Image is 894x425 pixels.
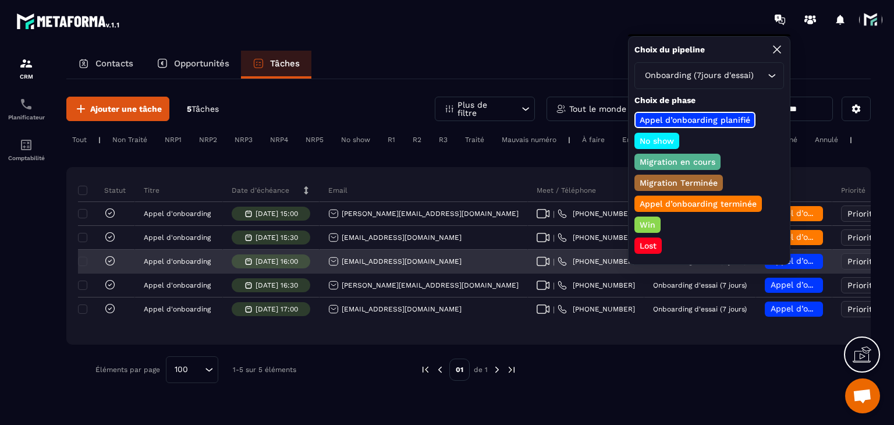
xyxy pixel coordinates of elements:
[107,133,153,147] div: Non Traité
[638,114,752,126] p: Appel d’onboarding planifié
[638,177,719,189] p: Migration Terminée
[553,233,555,242] span: |
[771,304,881,313] span: Appel d’onboarding planifié
[241,51,311,79] a: Tâches
[3,73,49,80] p: CRM
[558,281,635,290] a: [PHONE_NUMBER]
[144,233,211,242] p: Appel d'onboarding
[457,101,509,117] p: Plus de filtre
[19,56,33,70] img: formation
[300,133,329,147] div: NRP5
[634,95,784,106] p: Choix de phase
[537,186,596,195] p: Meet / Téléphone
[558,257,635,266] a: [PHONE_NUMBER]
[771,280,881,289] span: Appel d’onboarding planifié
[145,51,241,79] a: Opportunités
[81,186,126,195] p: Statut
[634,44,705,55] p: Choix du pipeline
[174,58,229,69] p: Opportunités
[847,281,877,290] span: Priorité
[193,133,223,147] div: NRP2
[16,10,121,31] img: logo
[98,136,101,144] p: |
[264,133,294,147] div: NRP4
[159,133,187,147] div: NRP1
[616,133,661,147] div: En retard
[576,133,611,147] div: À faire
[66,51,145,79] a: Contacts
[256,210,298,218] p: [DATE] 15:00
[638,156,717,168] p: Migration en cours
[638,135,676,147] p: No show
[144,186,159,195] p: Titre
[496,133,562,147] div: Mauvais numéro
[335,133,376,147] div: No show
[553,257,555,266] span: |
[144,210,211,218] p: Appel d'onboarding
[270,58,300,69] p: Tâches
[553,305,555,314] span: |
[144,257,211,265] p: Appel d'onboarding
[144,305,211,313] p: Appel d'onboarding
[191,104,219,114] span: Tâches
[506,364,517,375] img: next
[232,186,289,195] p: Date d’échéance
[474,365,488,374] p: de 1
[638,198,758,210] p: Appel d’onboarding terminée
[558,304,635,314] a: [PHONE_NUMBER]
[847,209,877,218] span: Priorité
[653,305,747,313] p: Onboarding d'essai (7 jours)
[847,233,877,242] span: Priorité
[3,155,49,161] p: Comptabilité
[256,257,298,265] p: [DATE] 16:00
[3,129,49,170] a: accountantaccountantComptabilité
[845,378,880,413] a: Ouvrir le chat
[407,133,427,147] div: R2
[841,186,865,195] p: Priorité
[66,133,93,147] div: Tout
[558,209,635,218] a: [PHONE_NUMBER]
[847,257,877,266] span: Priorité
[850,136,852,144] p: |
[3,114,49,121] p: Planificateur
[449,359,470,381] p: 01
[95,58,133,69] p: Contacts
[756,69,765,82] input: Search for option
[187,104,219,115] p: 5
[634,62,784,89] div: Search for option
[192,363,202,376] input: Search for option
[553,281,555,290] span: |
[435,364,445,375] img: prev
[809,133,844,147] div: Annulé
[492,364,502,375] img: next
[553,210,555,218] span: |
[3,48,49,88] a: formationformationCRM
[459,133,490,147] div: Traité
[95,366,160,374] p: Éléments par page
[569,105,626,113] p: Tout le monde
[558,233,635,242] a: [PHONE_NUMBER]
[847,304,877,314] span: Priorité
[90,103,162,115] span: Ajouter une tâche
[171,363,192,376] span: 100
[420,364,431,375] img: prev
[568,136,570,144] p: |
[653,281,747,289] p: Onboarding d'essai (7 jours)
[256,305,298,313] p: [DATE] 17:00
[19,97,33,111] img: scheduler
[328,186,347,195] p: Email
[144,281,211,289] p: Appel d'onboarding
[433,133,453,147] div: R3
[3,88,49,129] a: schedulerschedulerPlanificateur
[642,69,756,82] span: Onboarding (7jours d'essai)
[256,281,298,289] p: [DATE] 16:30
[66,97,169,121] button: Ajouter une tâche
[638,240,658,252] p: Lost
[229,133,258,147] div: NRP3
[638,219,657,231] p: Win
[166,356,218,383] div: Search for option
[382,133,401,147] div: R1
[256,233,298,242] p: [DATE] 15:30
[233,366,296,374] p: 1-5 sur 5 éléments
[19,138,33,152] img: accountant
